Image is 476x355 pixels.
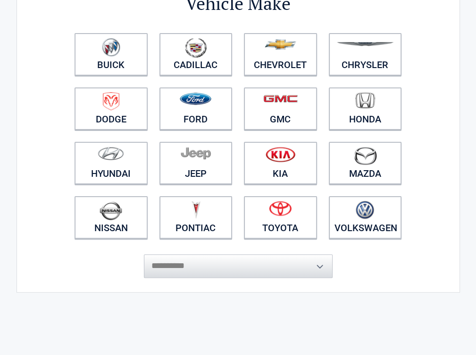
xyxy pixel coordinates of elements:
[329,142,402,184] a: Mazda
[191,201,200,219] img: pontiac
[329,87,402,130] a: Honda
[98,147,124,160] img: hyundai
[336,42,394,46] img: chrysler
[329,196,402,239] a: Volkswagen
[244,196,317,239] a: Toyota
[269,201,292,216] img: toyota
[103,92,119,111] img: dodge
[159,87,233,130] a: Ford
[75,196,148,239] a: Nissan
[102,38,120,57] img: buick
[244,142,317,184] a: Kia
[180,93,211,105] img: ford
[75,33,148,76] a: Buick
[265,39,296,50] img: chevrolet
[263,95,298,103] img: gmc
[100,201,122,220] img: nissan
[75,142,148,184] a: Hyundai
[75,87,148,130] a: Dodge
[181,147,211,160] img: jeep
[355,92,375,109] img: honda
[159,142,233,184] a: Jeep
[353,147,377,165] img: mazda
[159,196,233,239] a: Pontiac
[185,38,207,58] img: cadillac
[266,147,295,162] img: kia
[244,87,317,130] a: GMC
[244,33,317,76] a: Chevrolet
[329,33,402,76] a: Chrysler
[159,33,233,76] a: Cadillac
[356,201,374,219] img: volkswagen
